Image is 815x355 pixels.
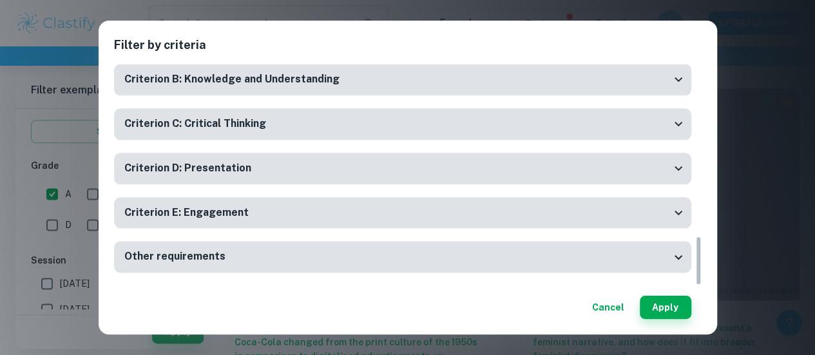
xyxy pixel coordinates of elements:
div: Criterion B: Knowledge and Understanding [114,64,691,95]
div: Criterion D: Presentation [114,153,691,184]
h6: Other requirements [124,249,225,265]
button: Cancel [587,296,629,319]
h2: Filter by criteria [114,36,702,64]
button: Apply [640,296,691,319]
h6: Criterion D: Presentation [124,160,251,177]
div: Criterion E: Engagement [114,197,691,229]
h6: Criterion B: Knowledge and Understanding [124,72,340,88]
div: Other requirements [114,241,691,273]
h6: Criterion C: Critical Thinking [124,116,266,132]
div: Criterion C: Critical Thinking [114,108,691,140]
h6: Criterion E: Engagement [124,205,249,221]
